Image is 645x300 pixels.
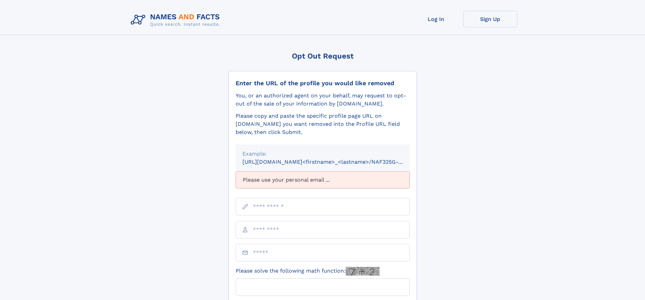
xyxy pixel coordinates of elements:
a: Sign Up [463,11,517,27]
div: Enter the URL of the profile you would like removed [236,79,410,87]
div: You, or an authorized agent on your behalf, may request to opt-out of the sale of your informatio... [236,92,410,108]
small: [URL][DOMAIN_NAME]<firstname>_<lastname>/NAF325G-xxxxxxxx [242,159,423,165]
img: Logo Names and Facts [128,11,225,29]
a: Log In [409,11,463,27]
div: Please use your personal email ... [236,171,410,188]
div: Opt Out Request [229,52,417,60]
div: Example: [242,150,403,158]
label: Please solve the following math function: [236,267,380,276]
div: Please copy and paste the specific profile page URL on [DOMAIN_NAME] you want removed into the Pr... [236,112,410,136]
